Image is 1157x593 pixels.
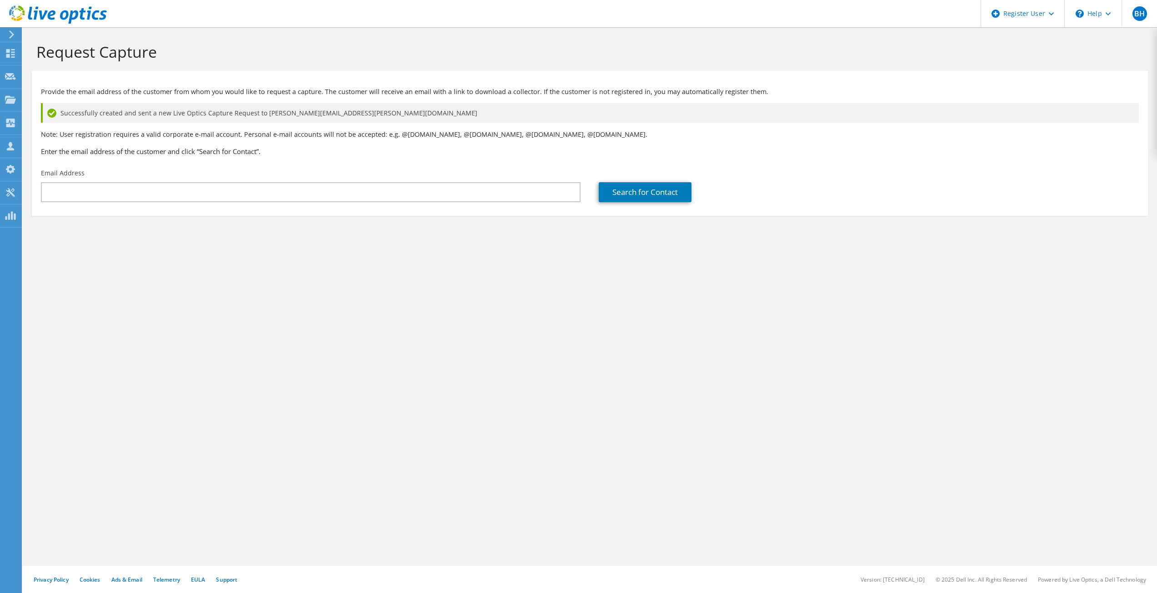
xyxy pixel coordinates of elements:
[216,576,237,583] a: Support
[861,576,925,583] li: Version: [TECHNICAL_ID]
[936,576,1027,583] li: © 2025 Dell Inc. All Rights Reserved
[80,576,100,583] a: Cookies
[41,87,1139,97] p: Provide the email address of the customer from whom you would like to request a capture. The cust...
[1132,6,1147,21] span: BH
[34,576,69,583] a: Privacy Policy
[153,576,180,583] a: Telemetry
[191,576,205,583] a: EULA
[36,42,1139,61] h1: Request Capture
[1038,576,1146,583] li: Powered by Live Optics, a Dell Technology
[41,146,1139,156] h3: Enter the email address of the customer and click “Search for Contact”.
[41,169,85,178] label: Email Address
[599,182,691,202] a: Search for Contact
[1076,10,1084,18] svg: \n
[41,130,1139,140] p: Note: User registration requires a valid corporate e-mail account. Personal e-mail accounts will ...
[111,576,142,583] a: Ads & Email
[60,108,477,118] span: Successfully created and sent a new Live Optics Capture Request to [PERSON_NAME][EMAIL_ADDRESS][P...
